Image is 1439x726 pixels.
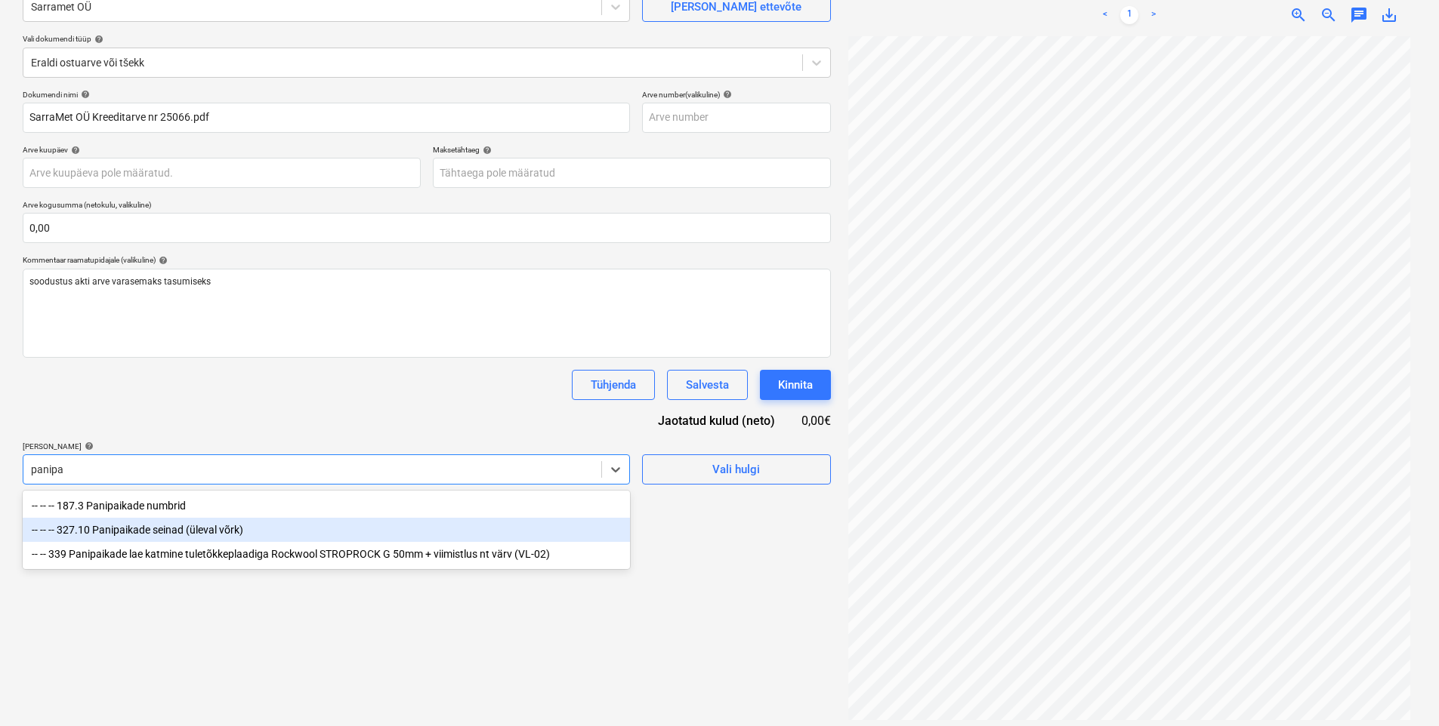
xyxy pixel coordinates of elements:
[712,460,760,479] div: Vali hulgi
[642,90,831,100] div: Arve number (valikuline)
[91,35,103,44] span: help
[23,158,421,188] input: Arve kuupäeva pole määratud.
[720,90,732,99] span: help
[591,375,636,395] div: Tühjenda
[23,90,630,100] div: Dokumendi nimi
[78,90,90,99] span: help
[1363,654,1439,726] iframe: Chat Widget
[23,494,630,518] div: -- -- -- 187.3 Panipaikade numbrid
[82,441,94,451] span: help
[23,213,831,243] input: Arve kogusumma (netokulu, valikuline)
[799,412,831,429] div: 0,00€
[667,370,748,400] button: Salvesta
[686,375,729,395] div: Salvesta
[23,441,630,451] div: [PERSON_NAME]
[433,158,831,188] input: Tähtaega pole määratud
[1096,6,1114,24] a: Previous page
[23,255,831,265] div: Kommentaar raamatupidajale (valikuline)
[23,103,630,133] input: Dokumendi nimi
[23,542,630,566] div: -- -- 339 Panipaikade lae katmine tuletõkkeplaadiga Rockwool STROPROCK G 50mm + viimistlus nt vär...
[760,370,831,400] button: Kinnita
[635,412,799,429] div: Jaotatud kulud (neto)
[1350,6,1368,24] span: chat
[23,518,630,542] div: -- -- -- 327.10 Panipaikade seinad (üleval võrk)
[1144,6,1163,24] a: Next page
[156,256,168,265] span: help
[642,103,831,133] input: Arve number
[433,145,831,155] div: Maksetähtaeg
[68,146,80,155] span: help
[23,145,421,155] div: Arve kuupäev
[1289,6,1308,24] span: zoom_in
[1320,6,1338,24] span: zoom_out
[480,146,492,155] span: help
[29,276,211,287] span: soodustus akti arve varasemaks tasumiseks
[778,375,813,395] div: Kinnita
[23,34,831,44] div: Vali dokumendi tüüp
[572,370,655,400] button: Tühjenda
[1380,6,1398,24] span: save_alt
[1120,6,1138,24] a: Page 1 is your current page
[23,200,831,213] p: Arve kogusumma (netokulu, valikuline)
[642,454,831,485] button: Vali hulgi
